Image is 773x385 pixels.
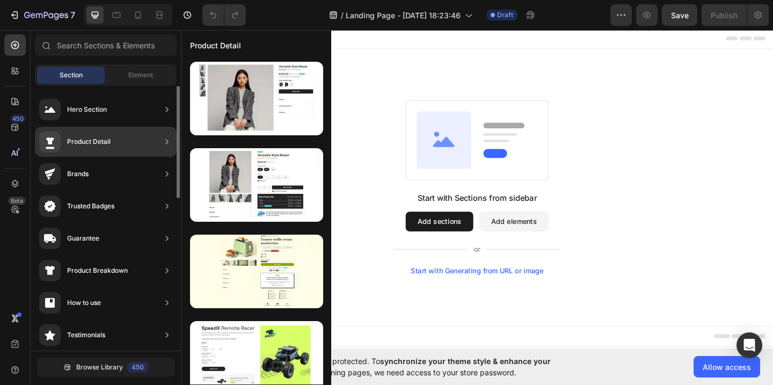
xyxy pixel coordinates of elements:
[10,114,26,123] div: 450
[662,4,697,26] button: Save
[70,9,75,21] p: 7
[127,362,148,373] div: 450
[257,178,387,191] div: Start with Sections from sidebar
[67,104,107,115] div: Hero Section
[67,297,101,308] div: How to use
[250,355,593,378] span: Your page is password protected. To when designing pages, we need access to your store password.
[711,10,738,21] div: Publish
[694,356,760,377] button: Allow access
[324,199,400,221] button: Add elements
[67,136,111,147] div: Product Detail
[341,10,344,21] span: /
[8,197,26,205] div: Beta
[736,332,762,358] div: Open Intercom Messenger
[702,4,747,26] button: Publish
[60,70,83,80] span: Section
[67,233,99,244] div: Guarantee
[67,330,105,340] div: Testimonials
[181,28,773,350] iframe: Design area
[4,4,80,26] button: 7
[244,199,318,221] button: Add sections
[128,70,153,80] span: Element
[35,34,177,56] input: Search Sections & Elements
[76,362,123,372] span: Browse Library
[497,10,513,20] span: Draft
[250,357,551,377] span: synchronize your theme style & enhance your experience
[67,201,114,212] div: Trusted Badges
[67,265,128,276] div: Product Breakdown
[671,11,689,20] span: Save
[67,169,89,179] div: Brands
[202,4,246,26] div: Undo/Redo
[346,10,461,21] span: Landing Page - [DATE] 18:23:46
[37,358,174,377] button: Browse Library450
[703,361,751,373] span: Allow access
[250,259,395,268] div: Start with Generating from URL or image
